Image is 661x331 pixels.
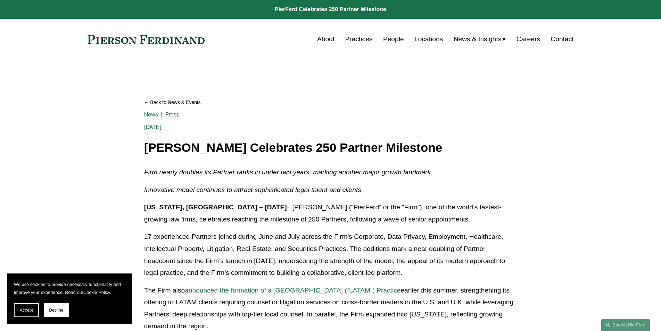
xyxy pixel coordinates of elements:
[345,33,373,46] a: Practices
[44,303,69,317] button: Decline
[14,303,39,317] button: Accept
[517,33,540,46] a: Careers
[144,201,517,225] p: – [PERSON_NAME] (“PierFerd” or the “Firm”), one of the world’s fastest-growing law firms, celebra...
[144,96,517,108] a: Back to News & Events
[20,308,33,313] span: Accept
[383,33,404,46] a: People
[144,111,158,118] a: News
[83,290,110,295] a: Cookie Policy
[144,168,431,176] em: Firm nearly doubles its Partner ranks in under two years, marking another major growth landmark
[144,203,287,211] strong: [US_STATE], [GEOGRAPHIC_DATA] – [DATE]
[414,33,443,46] a: Locations
[144,186,361,193] em: Innovative model continues to attract sophisticated legal talent and clients
[144,141,517,155] h1: [PERSON_NAME] Celebrates 250 Partner Milestone
[14,280,125,296] p: We use cookies to provide necessary functionality and improve your experience. Read our .
[551,33,573,46] a: Contact
[601,319,650,331] a: Search this site
[7,273,132,324] section: Cookie banner
[144,124,162,130] span: [DATE]
[454,33,502,45] span: News & Insights
[317,33,334,46] a: About
[49,308,64,313] span: Decline
[185,287,400,294] a: announced the formation of a [GEOGRAPHIC_DATA] (“LATAM”) Practice
[144,231,517,279] p: 17 experienced Partners joined during June and July across the Firm’s Corporate, Data Privacy, Em...
[454,33,506,46] a: folder dropdown
[165,111,180,118] a: Press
